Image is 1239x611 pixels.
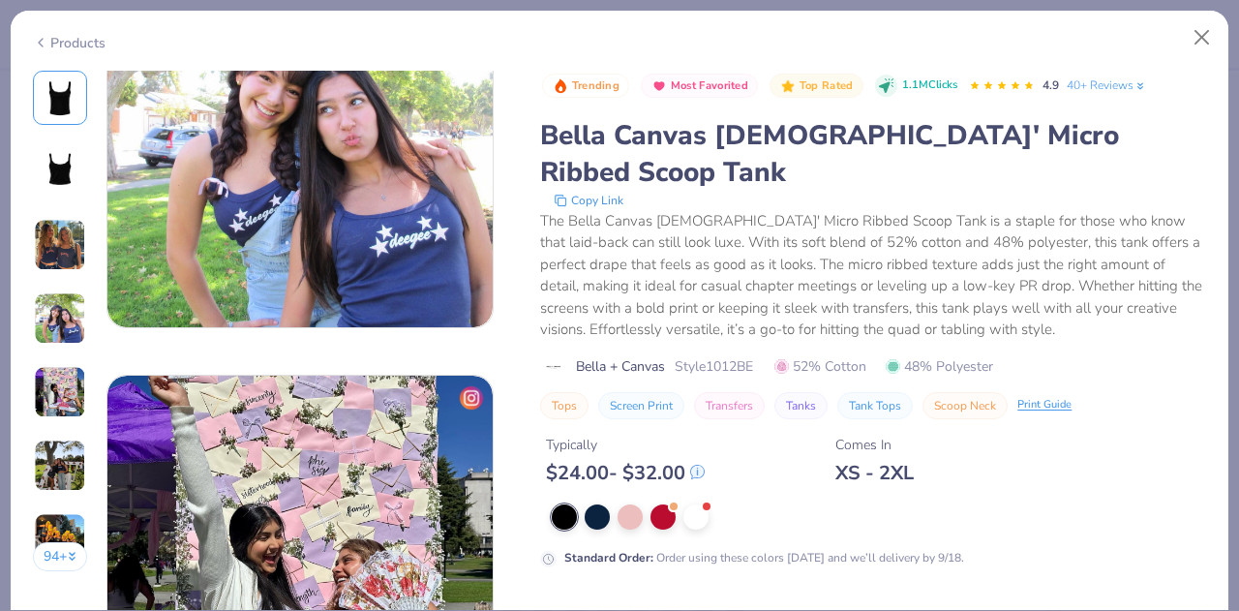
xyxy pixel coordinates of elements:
button: Badge Button [770,74,862,99]
img: User generated content [34,219,86,271]
img: User generated content [34,440,86,492]
button: Transfers [694,392,765,419]
span: Style 1012BE [675,356,753,377]
span: Bella + Canvas [576,356,665,377]
div: Order using these colors [DATE] and we’ll delivery by 9/18. [564,549,964,566]
strong: Standard Order : [564,550,653,565]
button: Scoop Neck [922,392,1008,419]
div: Bella Canvas [DEMOGRAPHIC_DATA]' Micro Ribbed Scoop Tank [540,117,1206,191]
img: User generated content [34,513,86,565]
div: XS - 2XL [835,461,914,485]
div: 4.9 Stars [969,71,1035,102]
button: Tank Tops [837,392,913,419]
button: Tops [540,392,589,419]
span: 52% Cotton [774,356,866,377]
button: 94+ [33,542,88,571]
img: insta-icon.png [460,386,483,410]
img: User generated content [34,292,86,345]
img: brand logo [540,359,566,375]
span: 4.9 [1043,77,1059,93]
a: 40+ Reviews [1067,76,1147,94]
button: Tanks [774,392,828,419]
img: Back [37,148,83,195]
img: Top Rated sort [780,78,796,94]
div: The Bella Canvas [DEMOGRAPHIC_DATA]' Micro Ribbed Scoop Tank is a staple for those who know that ... [540,210,1206,341]
div: Comes In [835,435,914,455]
button: copy to clipboard [548,191,629,210]
img: User generated content [34,366,86,418]
span: 1.1M Clicks [902,77,957,94]
button: Badge Button [641,74,758,99]
span: Top Rated [800,80,854,91]
img: Most Favorited sort [651,78,667,94]
div: Print Guide [1017,397,1072,413]
button: Screen Print [598,392,684,419]
button: Badge Button [542,74,629,99]
span: 48% Polyester [886,356,993,377]
img: Front [37,75,83,121]
div: Typically [546,435,705,455]
span: Trending [572,80,619,91]
div: Products [33,33,106,53]
img: Trending sort [553,78,568,94]
button: Close [1184,19,1221,56]
div: $ 24.00 - $ 32.00 [546,461,705,485]
span: Most Favorited [671,80,748,91]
